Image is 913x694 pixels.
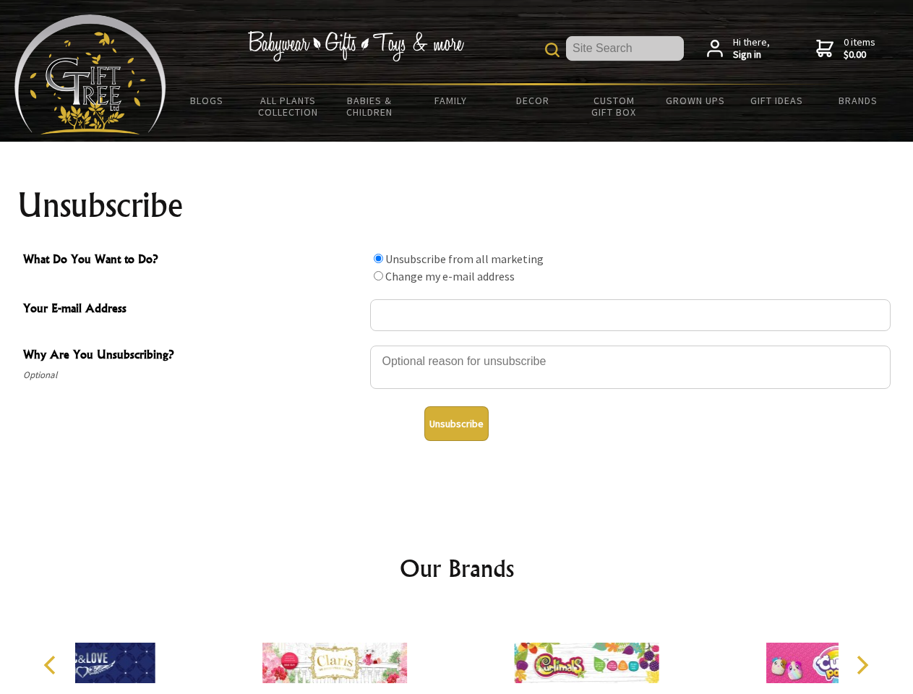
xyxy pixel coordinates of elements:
button: Previous [36,649,68,681]
a: Hi there,Sign in [707,36,770,61]
img: Babywear - Gifts - Toys & more [247,31,464,61]
input: What Do You Want to Do? [374,271,383,280]
h2: Our Brands [29,551,885,586]
input: What Do You Want to Do? [374,254,383,263]
strong: Sign in [733,48,770,61]
span: Your E-mail Address [23,299,363,320]
button: Next [846,649,878,681]
strong: $0.00 [844,48,875,61]
textarea: Why Are You Unsubscribing? [370,346,891,389]
span: Why Are You Unsubscribing? [23,346,363,367]
a: Grown Ups [654,85,736,116]
label: Unsubscribe from all marketing [385,252,544,266]
input: Your E-mail Address [370,299,891,331]
span: What Do You Want to Do? [23,250,363,271]
span: 0 items [844,35,875,61]
a: Brands [818,85,899,116]
a: Family [411,85,492,116]
img: Babyware - Gifts - Toys and more... [14,14,166,134]
button: Unsubscribe [424,406,489,441]
h1: Unsubscribe [17,188,896,223]
a: Gift Ideas [736,85,818,116]
input: Site Search [566,36,684,61]
a: 0 items$0.00 [816,36,875,61]
span: Optional [23,367,363,384]
a: Decor [492,85,573,116]
a: All Plants Collection [248,85,330,127]
img: product search [545,43,560,57]
a: Babies & Children [329,85,411,127]
a: BLOGS [166,85,248,116]
span: Hi there, [733,36,770,61]
label: Change my e-mail address [385,269,515,283]
a: Custom Gift Box [573,85,655,127]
